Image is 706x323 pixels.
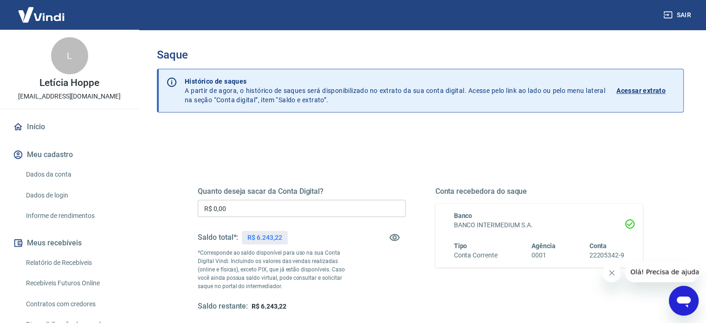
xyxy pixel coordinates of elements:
[22,186,128,205] a: Dados de login
[198,302,248,311] h5: Saldo restante:
[6,7,78,14] span: Olá! Precisa de ajuda?
[39,78,99,88] p: Letícia Hoppe
[11,0,71,29] img: Vindi
[454,250,498,260] h6: Conta Corrente
[435,187,643,196] h5: Conta recebedora do saque
[531,242,556,250] span: Agência
[454,242,467,250] span: Tipo
[589,242,607,250] span: Conta
[22,165,128,184] a: Dados da conta
[454,212,473,219] span: Banco
[51,37,88,74] div: L
[22,206,128,225] a: Informe de rendimentos
[18,92,121,101] p: [EMAIL_ADDRESS][DOMAIN_NAME]
[589,250,624,260] h6: 22205342-9
[602,264,621,282] iframe: Fechar mensagem
[157,48,684,61] h3: Saque
[252,303,286,310] span: R$ 6.243,22
[661,7,695,24] button: Sair
[22,295,128,314] a: Contratos com credores
[616,86,666,95] p: Acessar extrato
[454,220,625,230] h6: BANCO INTERMEDIUM S.A.
[11,117,128,137] a: Início
[185,77,605,105] p: A partir de agora, o histórico de saques será disponibilizado no extrato da sua conta digital. Ac...
[198,233,238,242] h5: Saldo total*:
[247,233,282,243] p: R$ 6.243,22
[11,145,128,165] button: Meu cadastro
[198,249,354,290] p: *Corresponde ao saldo disponível para uso na sua Conta Digital Vindi. Incluindo os valores das ve...
[22,253,128,272] a: Relatório de Recebíveis
[616,77,676,105] a: Acessar extrato
[625,262,699,282] iframe: Mensagem da empresa
[198,187,406,196] h5: Quanto deseja sacar da Conta Digital?
[22,274,128,293] a: Recebíveis Futuros Online
[531,250,556,260] h6: 0001
[669,286,699,316] iframe: Botão para abrir a janela de mensagens
[11,233,128,253] button: Meus recebíveis
[185,77,605,86] p: Histórico de saques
